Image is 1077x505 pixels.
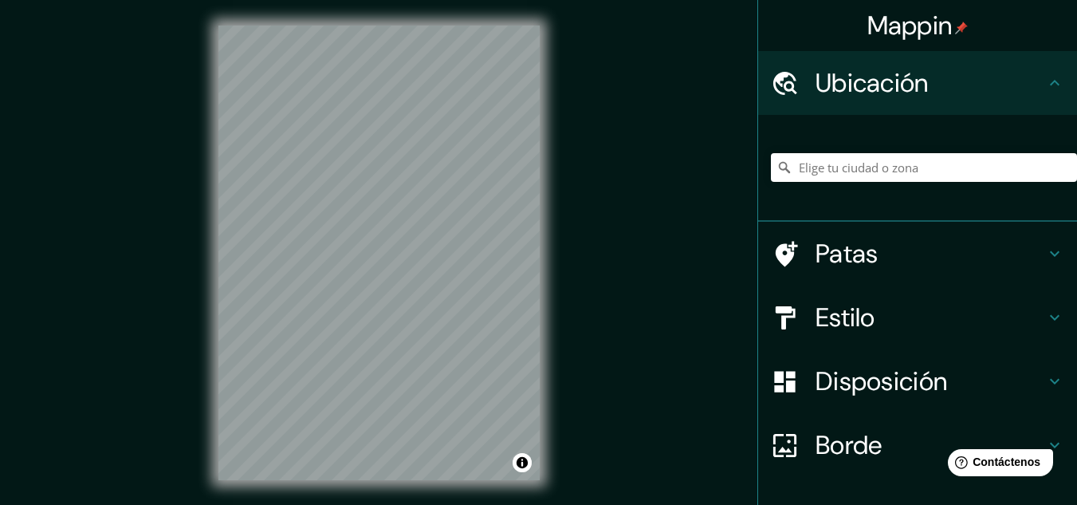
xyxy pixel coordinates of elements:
[867,9,953,42] font: Mappin
[816,66,929,100] font: Ubicación
[218,26,540,480] canvas: Mapa
[758,286,1077,349] div: Estilo
[758,413,1077,477] div: Borde
[758,51,1077,115] div: Ubicación
[955,22,968,34] img: pin-icon.png
[771,153,1077,182] input: Elige tu ciudad o zona
[816,237,879,270] font: Patas
[758,222,1077,286] div: Patas
[816,428,882,462] font: Borde
[758,349,1077,413] div: Disposición
[513,453,532,472] button: Activar o desactivar atribución
[935,443,1059,487] iframe: Lanzador de widgets de ayuda
[816,365,947,398] font: Disposición
[816,301,875,334] font: Estilo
